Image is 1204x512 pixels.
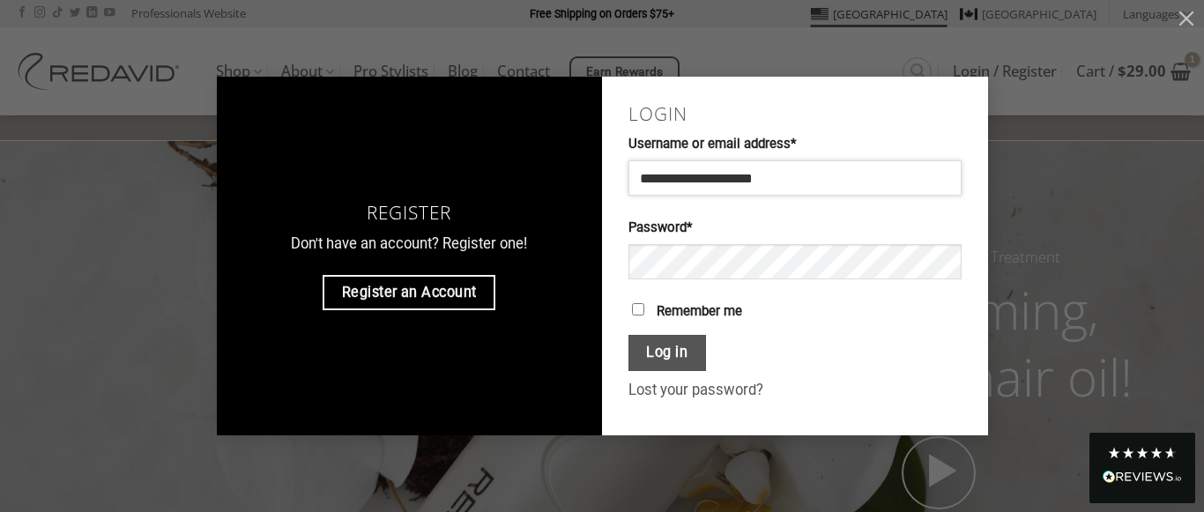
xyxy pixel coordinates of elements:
[628,134,962,155] label: Username or email address
[628,218,962,239] label: Password
[1103,471,1182,483] img: REVIEWS.io
[628,103,962,125] h2: Login
[243,233,576,256] p: Don't have an account? Register one!
[323,275,495,310] a: Register an Account
[628,382,763,398] a: Lost your password?
[1107,446,1178,460] div: 4.8 Stars
[628,335,706,371] button: Log in
[243,202,576,224] h3: Register
[1089,433,1195,503] div: Read All Reviews
[632,303,644,315] input: Remember me
[657,303,742,319] span: Remember me
[1103,467,1182,490] div: Read All Reviews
